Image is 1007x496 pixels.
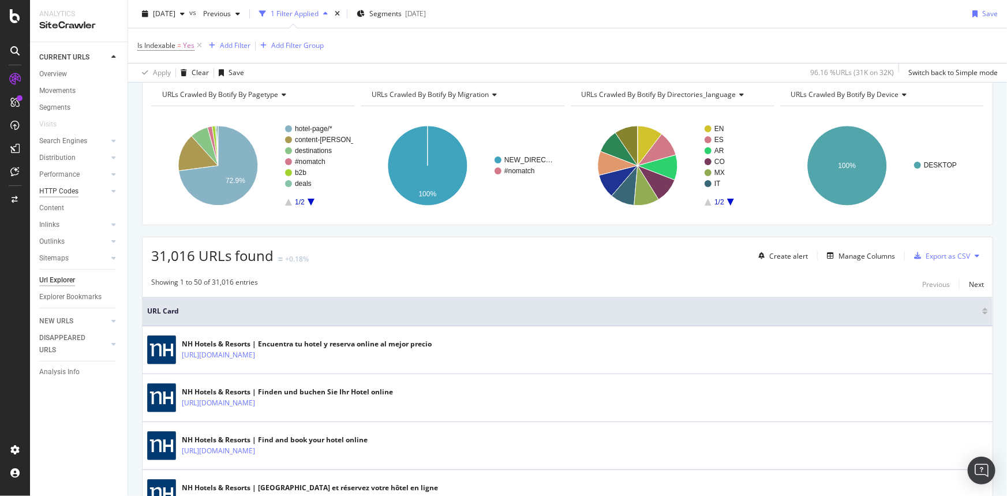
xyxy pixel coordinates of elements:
[419,190,437,198] text: 100%
[39,332,108,356] a: DISAPPEARED URLS
[39,366,80,378] div: Analysis Info
[182,387,393,397] div: NH Hotels & Resorts | Finden und buchen Sie Ihr Hotel online
[969,277,984,291] button: Next
[372,89,489,99] span: URLs Crawled By Botify By migration
[160,85,345,104] h4: URLs Crawled By Botify By pagetype
[39,68,119,80] a: Overview
[182,483,438,493] div: NH Hotels & Resorts | [GEOGRAPHIC_DATA] et réservez votre hôtel en ligne
[39,274,75,286] div: Url Explorer
[39,315,108,327] a: NEW URLS
[176,64,209,82] button: Clear
[39,252,108,264] a: Sitemaps
[162,89,278,99] span: URLs Crawled By Botify By pagetype
[39,236,65,248] div: Outlinks
[714,147,724,155] text: AR
[39,291,119,303] a: Explorer Bookmarks
[204,39,250,53] button: Add Filter
[182,349,255,361] a: [URL][DOMAIN_NAME]
[968,457,995,484] div: Open Intercom Messenger
[780,115,982,216] svg: A chart.
[769,251,808,261] div: Create alert
[220,40,250,50] div: Add Filter
[295,147,332,155] text: destinations
[295,169,306,177] text: b2b
[226,177,245,185] text: 72.9%
[182,445,255,457] a: [URL][DOMAIN_NAME]
[39,169,108,181] a: Performance
[369,9,402,18] span: Segments
[838,162,856,170] text: 100%
[352,5,430,23] button: Segments[DATE]
[714,198,724,206] text: 1/2
[361,115,563,216] svg: A chart.
[151,115,353,216] div: A chart.
[39,219,59,231] div: Inlinks
[39,332,98,356] div: DISAPPEARED URLS
[982,9,998,18] div: Save
[968,5,998,23] button: Save
[256,39,324,53] button: Add Filter Group
[39,152,108,164] a: Distribution
[908,68,998,77] div: Switch back to Simple mode
[39,315,73,327] div: NEW URLS
[504,167,535,175] text: #nomatch
[153,9,175,18] span: 2025 Oct. 3rd
[192,68,209,77] div: Clear
[39,51,108,64] a: CURRENT URLS
[295,180,312,188] text: deals
[39,185,78,197] div: HTTP Codes
[278,258,283,261] img: Equal
[582,89,736,99] span: URLs Crawled By Botify By directories_language
[369,85,554,104] h4: URLs Crawled By Botify By migration
[295,125,332,133] text: hotel-page/*
[147,431,176,460] img: main image
[39,118,57,130] div: Visits
[332,8,342,20] div: times
[214,64,244,82] button: Save
[791,89,899,99] span: URLs Crawled By Botify By device
[39,185,108,197] a: HTTP Codes
[182,397,255,409] a: [URL][DOMAIN_NAME]
[39,252,69,264] div: Sitemaps
[39,135,108,147] a: Search Engines
[39,169,80,181] div: Performance
[39,366,119,378] a: Analysis Info
[909,247,970,265] button: Export as CSV
[39,152,76,164] div: Distribution
[504,156,553,164] text: NEW_DIREC…
[39,51,89,64] div: CURRENT URLS
[405,9,426,18] div: [DATE]
[904,64,998,82] button: Switch back to Simple mode
[147,383,176,412] img: main image
[789,85,974,104] h4: URLs Crawled By Botify By device
[571,115,773,216] svg: A chart.
[926,251,970,261] div: Export as CSV
[39,118,68,130] a: Visits
[199,5,245,23] button: Previous
[39,202,64,214] div: Content
[39,291,102,303] div: Explorer Bookmarks
[969,279,984,289] div: Next
[39,85,76,97] div: Movements
[147,335,176,364] img: main image
[714,136,724,144] text: ES
[254,5,332,23] button: 1 Filter Applied
[39,102,119,114] a: Segments
[295,158,325,166] text: #nomatch
[183,38,194,54] span: Yes
[714,169,725,177] text: MX
[229,68,244,77] div: Save
[177,40,181,50] span: =
[39,202,119,214] a: Content
[754,247,808,265] button: Create alert
[295,198,305,206] text: 1/2
[295,136,384,144] text: content-[PERSON_NAME]…
[39,236,108,248] a: Outlinks
[922,279,950,289] div: Previous
[579,85,764,104] h4: URLs Crawled By Botify By directories_language
[39,19,118,32] div: SiteCrawler
[151,246,274,265] span: 31,016 URLs found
